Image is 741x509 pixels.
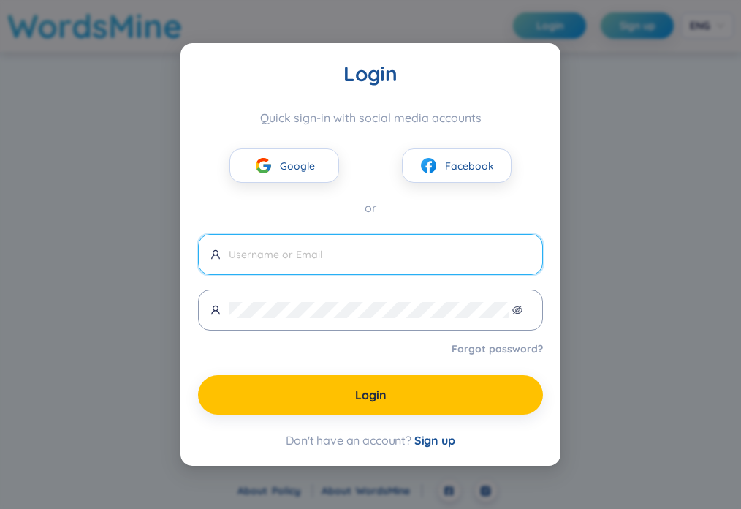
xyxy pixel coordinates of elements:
img: facebook [419,157,438,175]
a: Forgot password? [452,342,543,356]
div: Login [198,61,543,87]
div: Don't have an account? [198,432,543,448]
div: Quick sign-in with social media accounts [198,110,543,125]
span: Sign up [414,433,455,448]
span: user [210,305,221,315]
span: eye-invisible [512,305,522,315]
div: or [198,199,543,217]
input: Username or Email [229,246,531,263]
button: googleGoogle [229,148,339,183]
span: Facebook [445,158,494,174]
span: user [210,249,221,260]
span: Login [355,387,387,403]
button: Login [198,375,543,415]
span: Google [280,158,315,174]
img: google [254,157,273,175]
button: facebookFacebook [402,148,512,183]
